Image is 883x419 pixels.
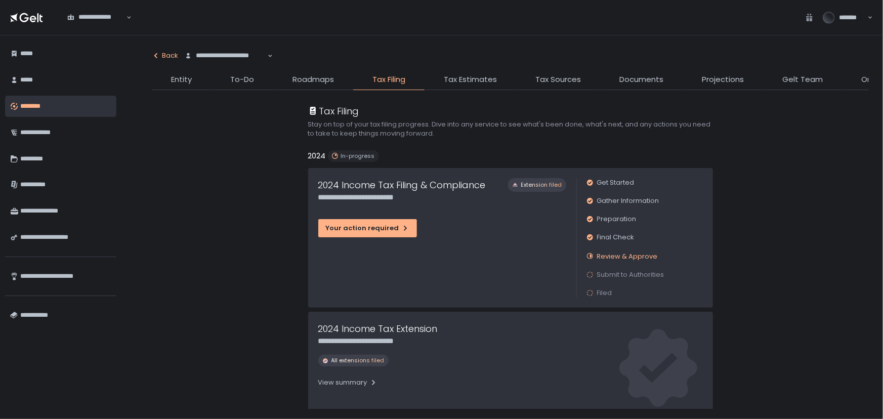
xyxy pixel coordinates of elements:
button: Back [152,46,178,66]
h1: 2024 Income Tax Extension [318,322,438,336]
div: Search for option [178,46,273,67]
span: Gather Information [597,196,659,205]
span: Tax Sources [535,74,581,86]
span: In-progress [341,152,375,160]
span: Gelt Team [782,74,823,86]
span: Final Check [597,233,635,242]
div: Your action required [326,224,409,233]
span: Documents [619,74,663,86]
div: Tax Filing [308,104,359,118]
span: Preparation [597,215,637,224]
span: Tax Estimates [444,74,497,86]
span: Submit to Authorities [597,270,664,279]
span: To-Do [230,74,254,86]
div: Search for option [61,7,132,28]
span: Review & Approve [597,252,658,261]
span: Tax Filing [372,74,405,86]
div: View summary [318,378,377,387]
div: Back [152,51,178,60]
input: Search for option [185,60,267,70]
span: Extension filed [521,181,562,189]
span: All extensions filed [331,357,385,364]
h1: 2024 Income Tax Filing & Compliance [318,178,486,192]
button: View summary [318,374,377,391]
h2: 2024 [308,150,326,162]
span: Entity [171,74,192,86]
h2: Stay on top of your tax filing progress. Dive into any service to see what's been done, what's ne... [308,120,713,138]
span: Roadmaps [292,74,334,86]
span: Get Started [597,178,635,187]
button: Your action required [318,219,417,237]
input: Search for option [67,22,125,32]
span: Projections [702,74,744,86]
span: Filed [597,288,612,298]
